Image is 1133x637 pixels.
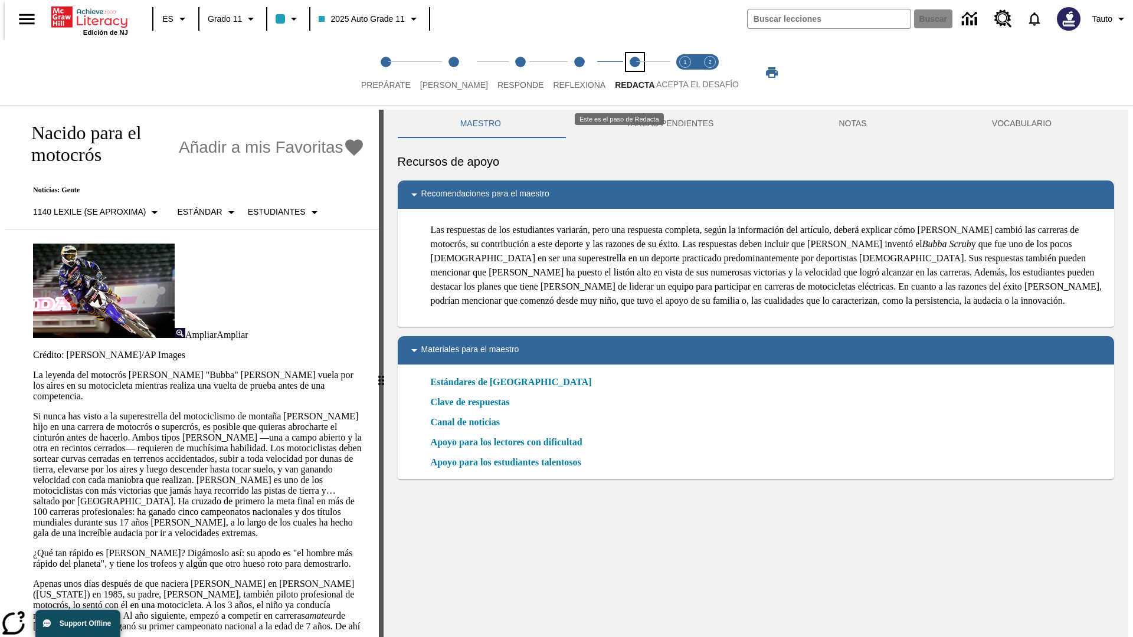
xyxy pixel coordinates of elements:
p: Materiales para el maestro [421,343,519,357]
button: El color de la clase es azul claro. Cambiar el color de la clase. [271,8,306,29]
span: Ampliar [185,330,217,340]
button: Seleccionar estudiante [243,202,326,223]
span: Redacta [615,80,654,90]
button: NOTAS [776,110,929,138]
button: Maestro [398,110,564,138]
p: Noticias: Gente [19,186,365,195]
button: VOCABULARIO [929,110,1114,138]
button: Imprimir [753,62,791,83]
a: Apoyo para los lectores con dificultad [431,435,590,449]
p: Crédito: [PERSON_NAME]/AP Images [33,350,365,360]
div: Este es el paso de Redacta [575,113,664,125]
button: Tipo de apoyo, Estándar [172,202,243,223]
input: Buscar campo [748,9,911,28]
span: Añadir a mis Favoritas [179,138,343,157]
p: Las respuestas de los estudiantes variarán, pero una respuesta completa, según la información del... [431,223,1105,308]
span: 2025 Auto Grade 11 [319,13,404,25]
button: Grado: Grado 11, Elige un grado [203,8,263,29]
span: Prepárate [361,80,411,90]
button: Acepta el desafío lee step 1 of 2 [668,40,702,105]
a: Notificaciones [1019,4,1050,34]
span: Responde [497,80,544,90]
em: amateur [305,610,336,620]
img: Avatar [1057,7,1080,31]
a: Centro de información [955,3,987,35]
div: reading [5,110,379,631]
button: TAREAS PENDIENTES [564,110,776,138]
img: El corredor de motocrós James Stewart vuela por los aires en su motocicleta de montaña. [33,244,175,338]
p: Estudiantes [248,206,306,218]
button: Prepárate step 1 of 5 [352,40,420,105]
button: Clase: 2025 Auto Grade 11, Selecciona una clase [314,8,425,29]
p: 1140 Lexile (Se aproxima) [33,206,146,218]
p: ¿Qué tan rápido es [PERSON_NAME]? Digámoslo así: su apodo es "el hombre más rápido del planeta", ... [33,548,365,569]
button: Seleccione Lexile, 1140 Lexile (Se aproxima) [28,202,166,223]
p: Si nunca has visto a la superestrella del motociclismo de montaña [PERSON_NAME] hijo en una carre... [33,411,365,539]
button: Abrir el menú lateral [9,2,44,37]
text: 1 [683,59,686,65]
span: Support Offline [60,619,111,628]
a: Apoyo para los estudiantes talentosos [431,455,588,469]
img: Ampliar [175,328,185,338]
button: Redacta step 5 of 5 [605,40,664,105]
span: ES [162,13,173,25]
button: Reflexiona step 4 of 5 [543,40,615,105]
span: [PERSON_NAME] [420,80,488,90]
div: Portada [51,4,128,36]
div: activity [384,110,1128,637]
a: Clave de respuestas, Se abrirá en una nueva ventana o pestaña [431,395,510,409]
span: Reflexiona [553,80,605,90]
div: Recomendaciones para el maestro [398,180,1114,209]
p: Estándar [177,206,222,218]
span: Ampliar [217,330,248,340]
span: Edición de NJ [83,29,128,36]
button: Escoja un nuevo avatar [1050,4,1088,34]
a: Centro de recursos, Se abrirá en una pestaña nueva. [987,3,1019,35]
p: Recomendaciones para el maestro [421,188,549,202]
button: Lenguaje: ES, Selecciona un idioma [157,8,195,29]
button: Lee step 2 of 5 [411,40,497,105]
button: Perfil/Configuración [1088,8,1133,29]
h1: Nacido para el motocrós [19,122,173,166]
span: Grado 11 [208,13,242,25]
span: Tauto [1092,13,1112,25]
h6: Recursos de apoyo [398,152,1114,171]
em: Bubba Scrub [922,239,971,249]
div: Instructional Panel Tabs [398,110,1114,138]
span: ACEPTA EL DESAFÍO [656,80,739,89]
button: Añadir a mis Favoritas - Nacido para el motocrós [179,137,365,158]
p: La leyenda del motocrós [PERSON_NAME] "Bubba" [PERSON_NAME] vuela por los aires en su motocicleta... [33,370,365,402]
a: Canal de noticias, Se abrirá en una nueva ventana o pestaña [431,415,500,429]
text: 2 [708,59,711,65]
a: Estándares de [GEOGRAPHIC_DATA] [431,375,599,389]
button: Responde step 3 of 5 [488,40,554,105]
button: Support Offline [35,610,120,637]
button: Acepta el desafío contesta step 2 of 2 [693,40,727,105]
div: Materiales para el maestro [398,336,1114,365]
div: Pulsa la tecla de intro o la barra espaciadora y luego presiona las flechas de derecha e izquierd... [379,110,384,637]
